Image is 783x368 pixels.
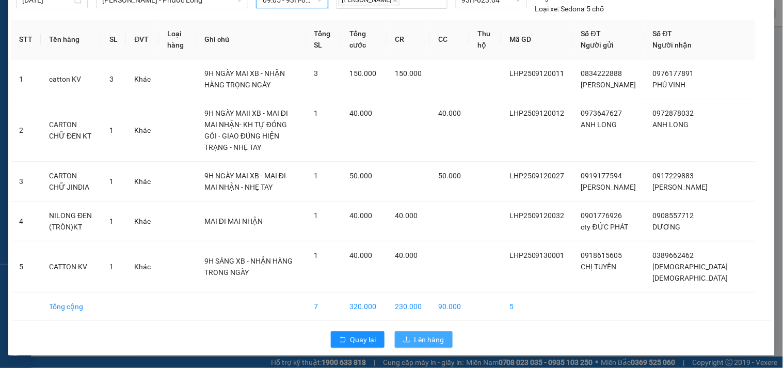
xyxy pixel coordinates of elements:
[126,202,159,241] td: Khác
[109,263,114,271] span: 1
[501,20,573,59] th: Mã GD
[126,162,159,202] td: Khác
[387,20,430,59] th: CR
[581,109,622,117] span: 0973647627
[8,67,93,79] div: 40.000
[41,293,101,321] td: Tổng cộng
[509,109,565,117] span: LHP2509120012
[109,75,114,83] span: 3
[581,172,622,180] span: 0919177594
[430,293,469,321] td: 90.000
[387,293,430,321] td: 230.000
[395,69,422,78] span: 150.000
[653,109,694,117] span: 0972878032
[306,20,342,59] th: Tổng SL
[535,3,560,14] span: Loại xe:
[314,251,318,259] span: 1
[349,172,372,180] span: 50.000
[653,81,686,89] span: PHÚ VINH
[126,99,159,162] td: Khác
[41,59,101,99] td: catton KV
[204,109,288,151] span: 9H NGÀY MAII XB - MAI ĐI MAI NHẬN- KH TỰ ĐÓNG GÓI - GIAO ĐÚNG HIỆN TRẠNG - NHẸ TAY
[349,69,376,78] span: 150.000
[581,263,617,271] span: CHỊ TUYỀN
[581,41,614,49] span: Người gửi
[126,241,159,293] td: Khác
[41,99,101,162] td: CARTON CHỮ ĐEN KT
[509,211,565,220] span: LHP2509120032
[314,172,318,180] span: 1
[99,10,123,21] span: Nhận:
[204,257,293,277] span: 9H SÁNG XB - NHẬN HÀNG TRONG NGÀY
[306,293,342,321] td: 7
[126,20,159,59] th: ĐVT
[403,336,410,344] span: upload
[395,331,453,348] button: uploadLên hàng
[204,69,285,89] span: 9H NGÀY MAI XB - NHẬN HÀNG TRỌNG NGÀY
[41,20,101,59] th: Tên hàng
[109,126,114,134] span: 1
[11,241,41,293] td: 5
[314,211,318,220] span: 1
[438,172,461,180] span: 50.000
[11,59,41,99] td: 1
[653,69,694,78] span: 0976177891
[41,162,101,202] td: CARTON CHỮ JINDIA
[314,69,318,78] span: 3
[314,109,318,117] span: 1
[581,69,622,78] span: 0834222888
[653,223,681,231] span: DƯƠNG
[581,223,628,231] span: cty ĐỨC PHÁT
[653,41,692,49] span: Người nhận
[581,81,636,89] span: [PERSON_NAME]
[581,211,622,220] span: 0901776926
[196,20,306,59] th: Ghi chú
[350,334,376,345] span: Quay lại
[331,331,385,348] button: rollbackQuay lại
[109,177,114,186] span: 1
[99,21,213,46] div: [DEMOGRAPHIC_DATA] [DEMOGRAPHIC_DATA]
[11,99,41,162] td: 2
[204,172,286,191] span: 9H NGÀY MAI XB - MAI ĐI MAI NHẬN - NHẸ TAY
[653,29,673,38] span: Số ĐT
[653,183,708,191] span: [PERSON_NAME]
[653,263,728,282] span: [DEMOGRAPHIC_DATA] [DEMOGRAPHIC_DATA]
[9,10,25,21] span: Gửi:
[41,202,101,241] td: NILONG ĐEN (TRÒN)KT
[395,251,418,259] span: 40.000
[8,68,24,79] span: CR :
[9,9,91,34] div: VP [PERSON_NAME]
[341,20,387,59] th: Tổng cước
[159,20,196,59] th: Loại hàng
[99,9,213,21] div: VP Phước Long 2
[349,109,372,117] span: 40.000
[126,59,159,99] td: Khác
[101,20,126,59] th: SL
[204,217,263,225] span: MAI ĐI MAI NHẬN
[653,251,694,259] span: 0389662462
[11,20,41,59] th: STT
[653,211,694,220] span: 0908557712
[341,293,387,321] td: 320.000
[653,120,689,129] span: ANH LONG
[501,293,573,321] td: 5
[395,211,418,220] span: 40.000
[509,172,565,180] span: LHP2509120027
[349,251,372,259] span: 40.000
[653,172,694,180] span: 0917229883
[349,211,372,220] span: 40.000
[581,183,636,191] span: [PERSON_NAME]
[109,217,114,225] span: 1
[581,29,601,38] span: Số ĐT
[11,202,41,241] td: 4
[41,241,101,293] td: CATTON KV
[509,69,565,78] span: LHP2509120011
[438,109,461,117] span: 40.000
[339,336,346,344] span: rollback
[535,3,604,14] div: Sedona 5 chỗ
[430,20,469,59] th: CC
[469,20,501,59] th: Thu hộ
[509,251,565,259] span: LHP2509130001
[414,334,444,345] span: Lên hàng
[581,251,622,259] span: 0918615605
